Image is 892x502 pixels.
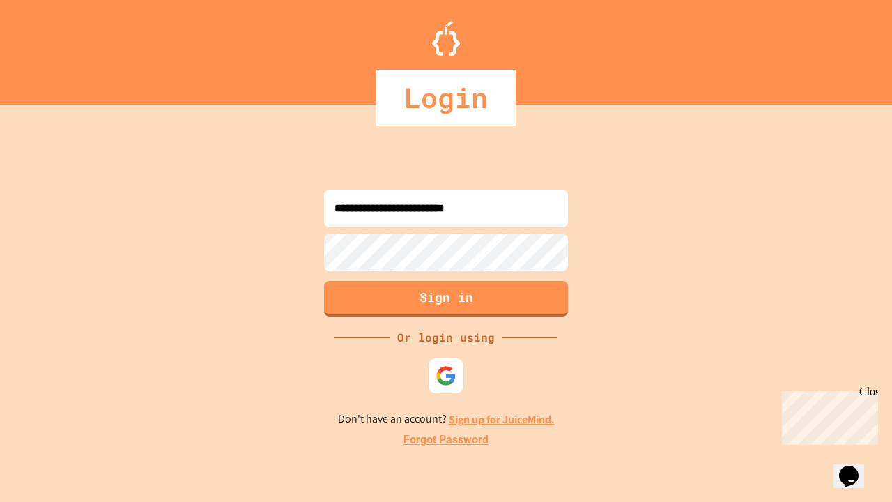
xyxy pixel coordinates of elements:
iframe: chat widget [833,446,878,488]
img: Logo.svg [432,21,460,56]
div: Or login using [390,329,502,346]
button: Sign in [324,281,568,317]
div: Chat with us now!Close [6,6,96,89]
div: Login [376,70,516,125]
a: Forgot Password [403,432,489,448]
iframe: chat widget [776,386,878,445]
p: Don't have an account? [338,411,555,428]
img: google-icon.svg [436,365,456,386]
a: Sign up for JuiceMind. [449,412,555,427]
